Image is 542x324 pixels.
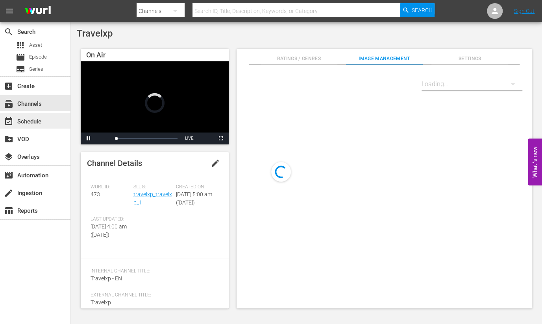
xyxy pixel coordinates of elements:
span: Last Updated: [91,216,129,223]
span: External Channel Title: [91,292,215,298]
span: Travelxp - EN [91,275,122,282]
span: Schedule [4,117,13,126]
button: Open Feedback Widget [528,139,542,186]
button: edit [206,154,225,173]
span: Travelxp [77,28,113,39]
a: Sign Out [514,8,535,14]
span: Series [16,64,25,74]
span: Automation [4,171,13,180]
button: Pause [81,133,96,144]
span: VOD [4,134,13,144]
span: Episode [29,53,47,61]
span: Travelxp [91,299,111,306]
button: Picture-in-Picture [197,133,213,144]
span: On Air [86,51,105,59]
span: Internal Channel Title: [91,268,215,274]
span: Episode [16,53,25,62]
span: [DATE] 4:00 am ([DATE]) [91,223,127,238]
span: Search [4,27,13,37]
span: Search [412,3,433,17]
span: Ratings / Genres [261,55,337,63]
span: Slug: [133,184,172,190]
span: [DATE] 5:00 am ([DATE]) [176,191,212,206]
span: Settings [431,55,508,63]
span: 473 [91,191,100,197]
img: ans4CAIJ8jUAAAAAAAAAAAAAAAAAAAAAAAAgQb4GAAAAAAAAAAAAAAAAAAAAAAAAJMjXAAAAAAAAAAAAAAAAAAAAAAAAgAT5G... [19,2,57,20]
span: menu [5,6,14,16]
span: LIVE [185,136,194,140]
span: edit [211,158,220,168]
button: Fullscreen [213,133,229,144]
span: Asset [16,40,25,50]
span: Channels [4,99,13,109]
span: Reports [4,206,13,215]
div: Progress Bar [116,138,178,139]
span: Wurl ID: [91,184,129,190]
span: Series [29,65,43,73]
span: Channel Details [87,158,142,168]
span: Image Management [346,55,423,63]
button: Seek to live, currently behind live [181,133,197,144]
a: travelxp_travelxp_1 [133,191,172,206]
span: Asset [29,41,42,49]
span: Create [4,81,13,91]
span: Created On: [176,184,215,190]
div: Video Player [81,61,229,144]
span: Ingestion [4,188,13,198]
span: Overlays [4,152,13,162]
button: Search [400,3,435,17]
